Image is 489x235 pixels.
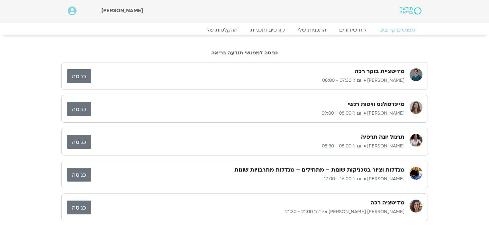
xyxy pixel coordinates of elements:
p: [PERSON_NAME] • יום ג׳ 07:30 - 08:00 [91,77,404,84]
h3: מיינדפולנס וויסות רגשי [348,100,404,108]
img: איתן קדמי [410,167,422,180]
a: קורסים ותכניות [244,27,291,33]
a: כניסה [67,102,91,116]
span: [PERSON_NAME] [101,7,143,14]
a: כניסה [67,135,91,149]
p: [PERSON_NAME] • יום ג׳ 08:00 - 08:30 [91,142,404,150]
h3: מנדלות וציור בטכניקות שונות – מתחילים – מנדלות מתרבויות שונות [234,166,404,174]
a: ההקלטות שלי [199,27,244,33]
h3: מדיטציה רכה [370,199,404,207]
img: הילן נבות [410,101,422,114]
h2: כניסה למפגשי תודעה בריאה [61,50,428,56]
img: אורי דאובר [410,68,422,81]
p: [PERSON_NAME] • יום ג׳ 08:00 - 09:00 [91,109,404,117]
a: התכניות שלי [291,27,333,33]
img: ענת קדר [410,134,422,147]
a: כניסה [67,201,91,214]
a: מפגשים קרובים [373,27,421,33]
h3: תרגול יוגה תרפיה [361,133,404,141]
a: לוח שידורים [333,27,373,33]
p: [PERSON_NAME] [PERSON_NAME] • יום ג׳ 21:00 - 21:30 [91,208,404,216]
a: כניסה [67,69,91,83]
p: [PERSON_NAME] • יום ג׳ 16:00 - 17:00 [91,175,404,183]
img: סיון גל גוטמן [410,200,422,212]
h3: מדיטציית בוקר רכה [355,68,404,75]
nav: Menu [68,27,421,33]
a: כניסה [67,168,91,182]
